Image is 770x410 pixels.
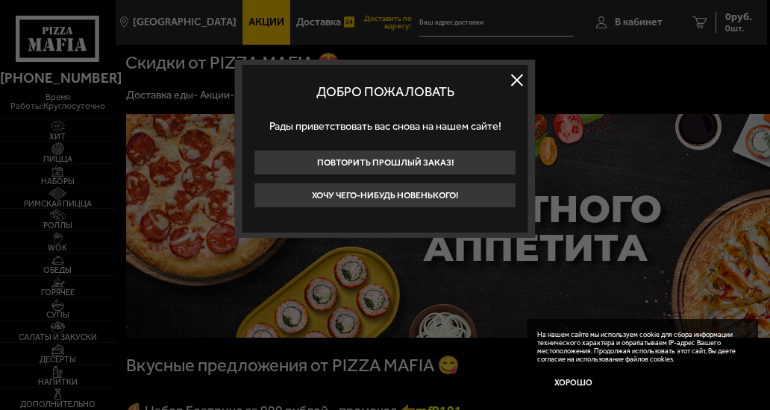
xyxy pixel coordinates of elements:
p: Добро пожаловать [254,84,516,100]
button: Повторить прошлый заказ! [254,150,516,175]
p: Рады приветствовать вас снова на нашем сайте! [254,109,516,144]
button: Хорошо [537,370,610,394]
button: Хочу чего-нибудь новенького! [254,183,516,208]
p: На нашем сайте мы используем cookie для сбора информации технического характера и обрабатываем IP... [537,330,739,364]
